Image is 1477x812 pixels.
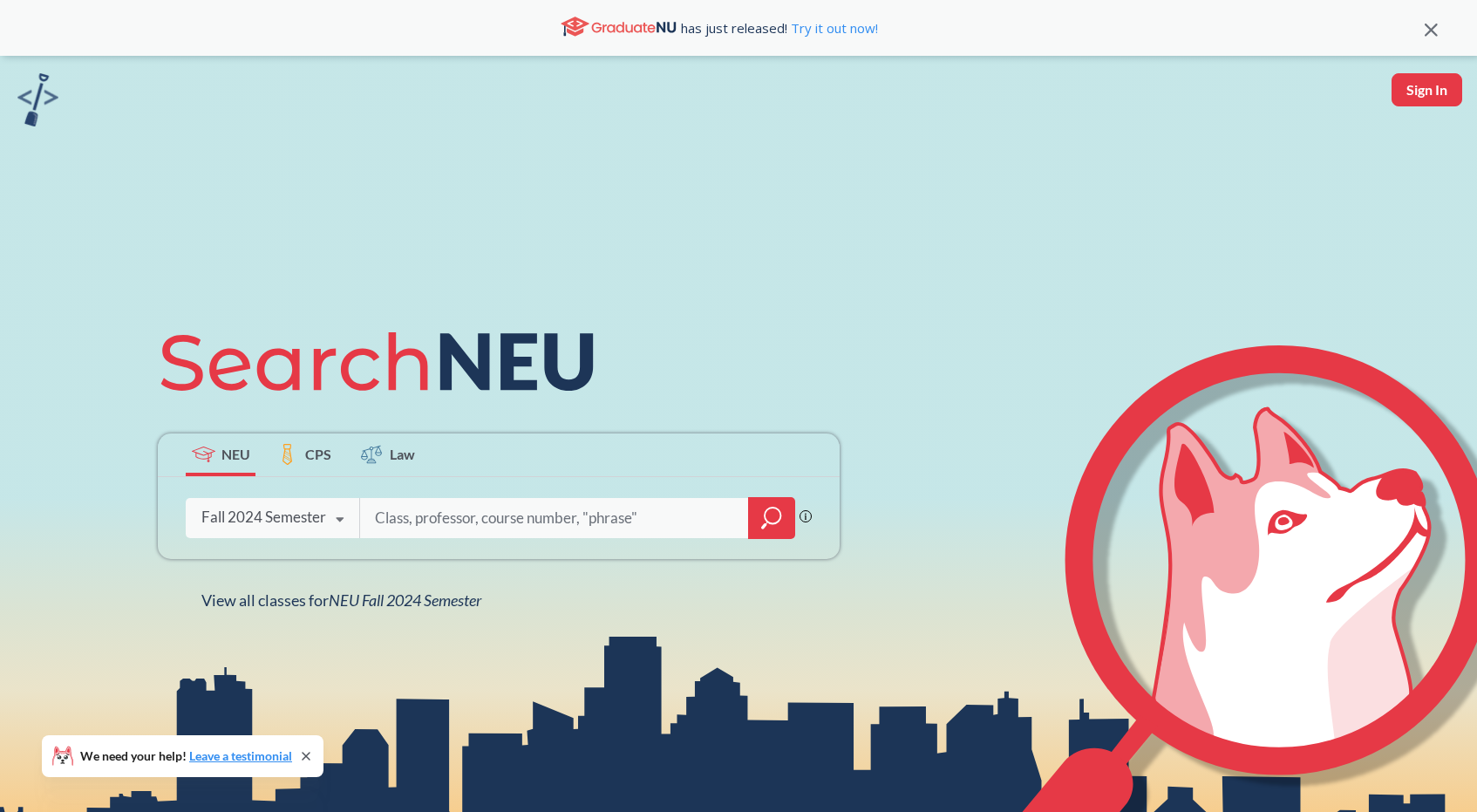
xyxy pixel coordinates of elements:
span: View all classes for [201,590,481,610]
input: Class, professor, course number, "phrase" [373,500,736,536]
a: Try it out now! [787,19,878,37]
span: Law [390,444,415,464]
img: sandbox logo [17,73,58,126]
a: Leave a testimonial [189,748,292,763]
span: We need your help! [80,750,292,762]
button: Sign In [1392,73,1462,106]
div: magnifying glass [748,497,795,539]
a: sandbox logo [17,73,58,132]
span: NEU [221,444,250,464]
svg: magnifying glass [761,506,782,530]
span: CPS [305,444,331,464]
div: Fall 2024 Semester [201,508,326,527]
span: has just released! [681,18,878,38]
span: NEU Fall 2024 Semester [329,590,481,610]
